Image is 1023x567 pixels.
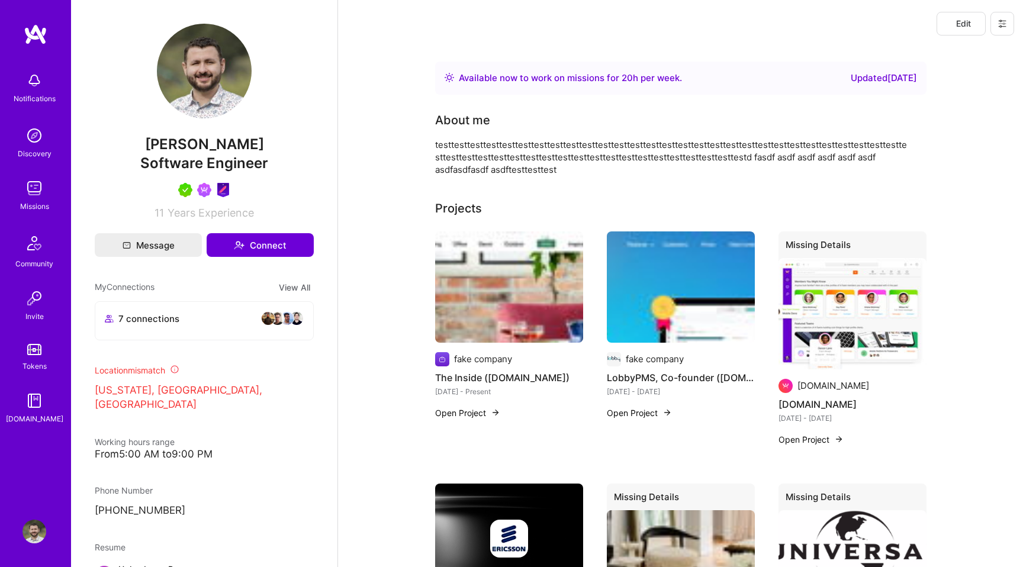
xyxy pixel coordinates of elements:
div: About me [435,111,490,129]
img: A.Team [778,258,927,369]
div: Updated [DATE] [851,71,917,85]
img: arrow-right [662,408,672,417]
div: Missing Details [778,231,927,263]
i: icon Connect [234,240,245,250]
img: User Avatar [22,520,46,543]
button: Open Project [778,433,844,446]
span: Phone Number [95,485,153,495]
span: Years Experience [168,207,254,219]
button: Message [95,233,202,257]
p: [PHONE_NUMBER] [95,504,314,518]
img: guide book [22,389,46,413]
img: tokens [27,344,41,355]
h4: [DOMAIN_NAME] [778,397,927,412]
div: Community [15,257,53,270]
div: Invite [25,310,44,323]
h4: The Inside ([DOMAIN_NAME]) [435,370,583,385]
span: Software Engineer [140,154,268,172]
img: Community [20,229,49,257]
img: avatar [271,311,285,326]
img: A.Teamer in Residence [178,183,192,197]
h4: LobbyPMS, Co-founder ([DOMAIN_NAME]) [607,370,755,385]
div: fake company [454,353,512,365]
img: Been on Mission [197,183,211,197]
span: Resume [95,542,126,552]
a: User Avatar [20,520,49,543]
img: Availability [445,73,454,82]
img: Company logo [490,520,528,558]
span: Working hours range [95,437,175,447]
div: Discovery [18,147,52,160]
img: bell [22,69,46,92]
img: Company logo [778,379,793,393]
div: Missing Details [607,484,755,515]
span: Edit [951,18,971,30]
img: teamwork [22,176,46,200]
div: [DATE] - [DATE] [607,385,755,398]
img: logo [24,24,47,45]
img: Company logo [435,352,449,366]
img: User Avatar [157,24,252,118]
div: Location mismatch [95,364,314,376]
img: avatar [261,311,275,326]
img: arrow-right [491,408,500,417]
button: Edit [937,12,986,36]
div: [DOMAIN_NAME] [797,379,869,392]
button: Open Project [435,407,500,419]
span: [PERSON_NAME] [95,136,314,153]
img: Company logo [607,352,621,366]
p: [US_STATE], [GEOGRAPHIC_DATA], [GEOGRAPHIC_DATA] [95,384,314,412]
div: Projects [435,199,482,217]
button: 7 connectionsavataravataravataravatar [95,301,314,340]
img: avatar [280,311,294,326]
div: Missing Details [778,484,927,515]
div: Available now to work on missions for h per week . [459,71,682,85]
div: fake company [626,353,684,365]
div: From 5:00 AM to 9:00 PM [95,448,314,460]
div: Tokens [22,360,47,372]
div: [DATE] - [DATE] [778,412,927,424]
div: testtesttesttesttesttesttesttesttesttesttesttesttesttesttesttesttesttesttesttesttesttesttesttestt... [435,138,909,176]
div: [DOMAIN_NAME] [6,413,63,425]
button: View All [275,281,314,294]
span: My Connections [95,281,155,294]
img: LobbyPMS, Co-founder (lobbypms.com) [607,231,755,343]
button: Open Project [607,407,672,419]
img: The Inside (theinside.com) [435,231,583,343]
button: Connect [207,233,314,257]
img: arrow-right [834,434,844,444]
i: icon Collaborator [105,314,114,323]
div: [DATE] - Present [435,385,583,398]
img: Invite [22,286,46,310]
span: 7 connections [118,313,179,325]
div: Notifications [14,92,56,105]
span: 20 [622,72,633,83]
img: discovery [22,124,46,147]
img: avatar [289,311,304,326]
i: icon Mail [123,241,131,249]
span: 11 [155,207,164,219]
img: Product Design Guild [216,183,230,197]
div: Missions [20,200,49,212]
